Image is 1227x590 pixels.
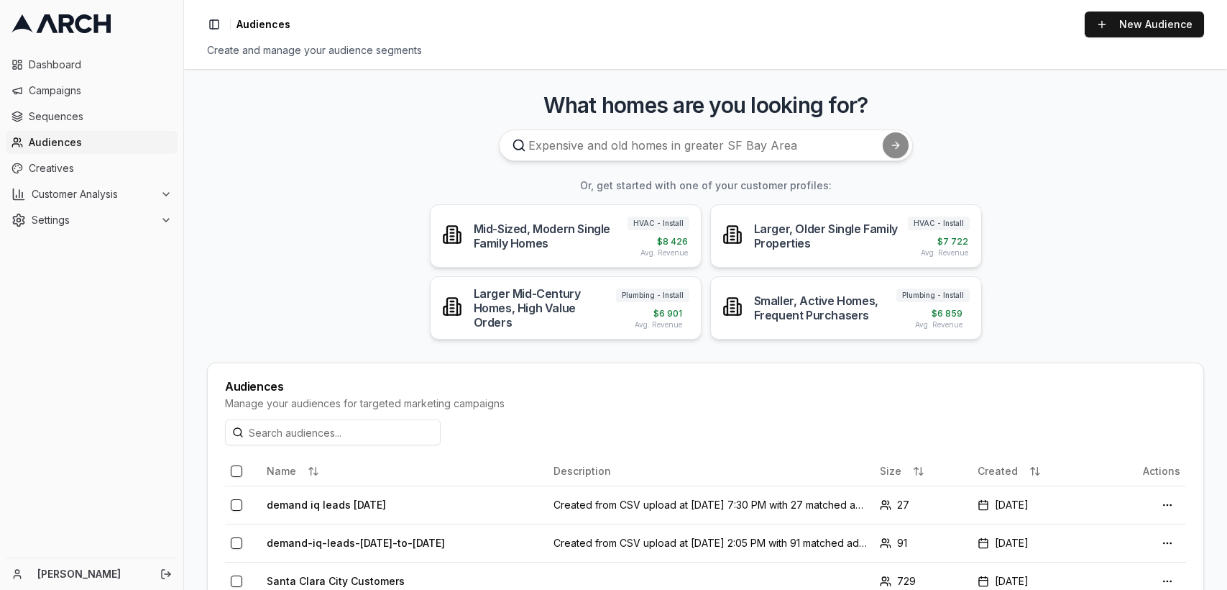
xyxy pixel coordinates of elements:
[932,308,962,319] span: $ 6 859
[6,157,178,180] a: Creatives
[474,286,616,330] div: Larger Mid-Century Homes, High Value Orders
[236,17,290,32] nav: breadcrumb
[207,43,1204,58] div: Create and manage your audience segments
[880,574,966,589] div: 729
[6,79,178,102] a: Campaigns
[6,131,178,154] a: Audiences
[896,289,970,302] span: Plumbing - Install
[754,294,896,322] div: Smaller, Active Homes, Frequent Purchasers
[921,248,968,258] span: Avg. Revenue
[29,135,172,150] span: Audiences
[29,161,172,176] span: Creatives
[937,236,968,248] span: $ 7 722
[236,17,290,32] span: Audiences
[499,130,913,161] input: Expensive and old homes in greater SF Bay Area
[207,178,1204,193] h3: Or, get started with one of your customer profiles:
[628,217,689,230] span: HVAC - Install
[635,319,682,330] span: Avg. Revenue
[880,460,966,483] div: Size
[29,83,172,98] span: Campaigns
[32,213,155,227] span: Settings
[6,53,178,76] a: Dashboard
[616,289,689,302] span: Plumbing - Install
[1085,12,1204,37] a: New Audience
[474,222,628,250] div: Mid-Sized, Modern Single Family Homes
[657,236,688,248] span: $ 8 426
[880,498,966,512] div: 27
[37,567,144,581] a: [PERSON_NAME]
[978,498,1106,512] div: [DATE]
[548,524,874,562] td: Created from CSV upload at [DATE] 2:05 PM with 91 matched addresses out of 114 total
[29,58,172,72] span: Dashboard
[32,187,155,201] span: Customer Analysis
[880,536,966,550] div: 91
[548,457,874,486] th: Description
[653,308,682,319] span: $ 6 901
[156,564,176,584] button: Log out
[207,92,1204,118] h3: What homes are you looking for?
[640,248,688,258] span: Avg. Revenue
[6,183,178,206] button: Customer Analysis
[6,209,178,232] button: Settings
[908,217,970,230] span: HVAC - Install
[225,396,1186,411] div: Manage your audiences for targeted marketing campaigns
[267,460,542,483] div: Name
[261,524,548,562] td: demand-iq-leads-[DATE]-to-[DATE]
[6,105,178,128] a: Sequences
[261,486,548,524] td: demand iq leads [DATE]
[225,381,1186,392] div: Audiences
[29,109,172,124] span: Sequences
[978,574,1106,589] div: [DATE]
[548,486,874,524] td: Created from CSV upload at [DATE] 7:30 PM with 27 matched addresses out of 36 total
[978,460,1106,483] div: Created
[978,536,1106,550] div: [DATE]
[915,319,962,330] span: Avg. Revenue
[1112,457,1186,486] th: Actions
[754,222,908,250] div: Larger, Older Single Family Properties
[225,419,441,445] input: Search audiences...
